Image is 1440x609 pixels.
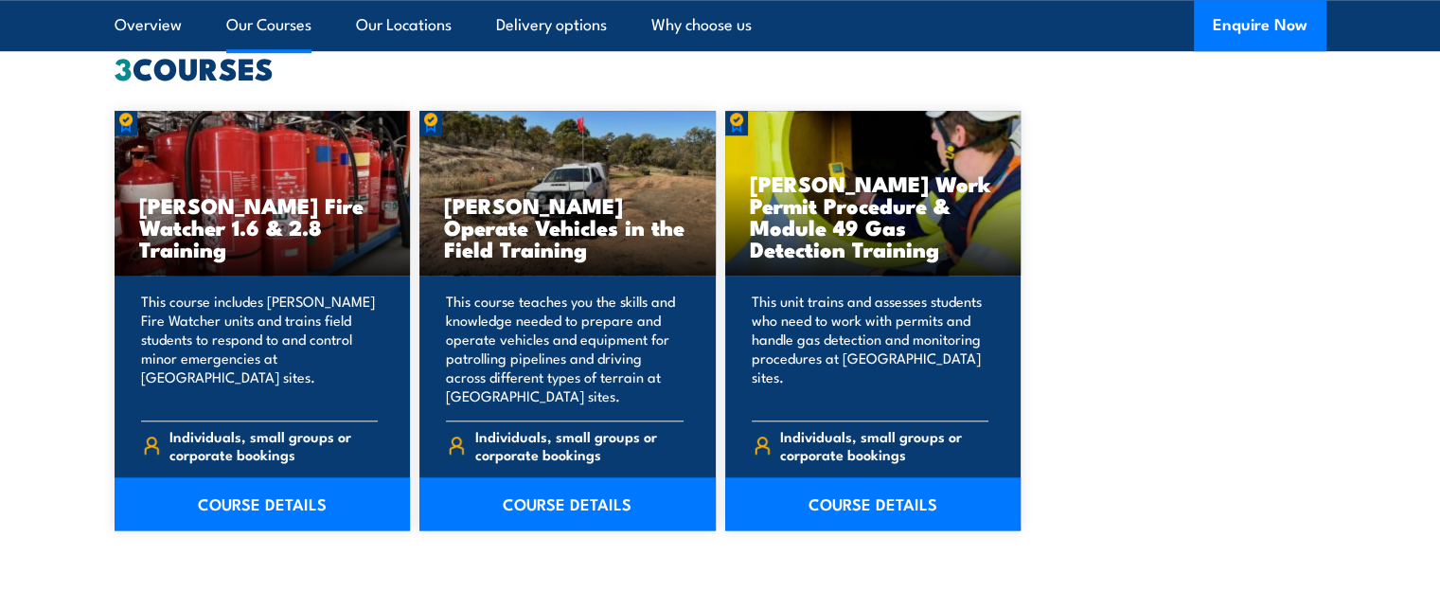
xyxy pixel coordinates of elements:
[446,292,684,405] p: This course teaches you the skills and knowledge needed to prepare and operate vehicles and equip...
[475,427,684,463] span: Individuals, small groups or corporate bookings
[780,427,988,463] span: Individuals, small groups or corporate bookings
[115,477,411,530] a: COURSE DETAILS
[752,292,989,405] p: This unit trains and assesses students who need to work with permits and handle gas detection and...
[750,172,997,260] h3: [PERSON_NAME] Work Permit Procedure & Module 49 Gas Detection Training
[115,44,133,91] strong: 3
[725,477,1022,530] a: COURSE DETAILS
[169,427,378,463] span: Individuals, small groups or corporate bookings
[115,54,1326,81] h2: COURSES
[139,194,386,260] h3: [PERSON_NAME] Fire Watcher 1.6 & 2.8 Training
[444,194,691,260] h3: [PERSON_NAME] Operate Vehicles in the Field Training
[141,292,379,405] p: This course includes [PERSON_NAME] Fire Watcher units and trains field students to respond to and...
[419,477,716,530] a: COURSE DETAILS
